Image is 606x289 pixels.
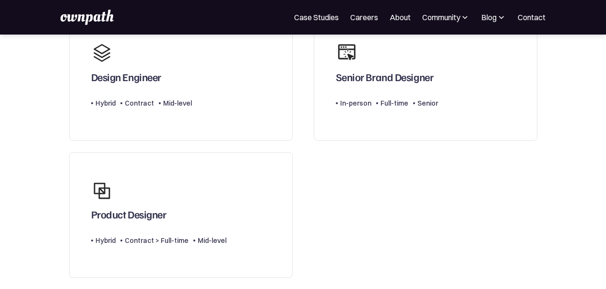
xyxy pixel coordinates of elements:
div: Contract [125,97,154,109]
div: Community [422,12,460,23]
div: Community [422,12,470,23]
div: Full-time [380,97,408,109]
a: Careers [350,12,378,23]
a: Design EngineerHybridContractMid-level [69,14,293,140]
div: Senior [417,97,438,109]
div: Blog [481,12,497,23]
div: Mid-level [163,97,192,109]
a: Product DesignerHybridContract > Full-timeMid-level [69,152,293,278]
div: Hybrid [95,97,116,109]
a: About [390,12,411,23]
div: Mid-level [198,235,226,246]
div: Product Designer [91,208,166,220]
a: Contact [518,12,546,23]
div: Senior Brand Designer [336,71,434,83]
div: Design Engineer [91,71,161,83]
div: Blog [481,12,506,23]
a: Case Studies [294,12,339,23]
a: Senior Brand DesignerIn-personFull-timeSenior [314,14,537,140]
div: Hybrid [95,235,116,246]
div: In-person [340,97,371,109]
div: Contract > Full-time [125,235,189,246]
